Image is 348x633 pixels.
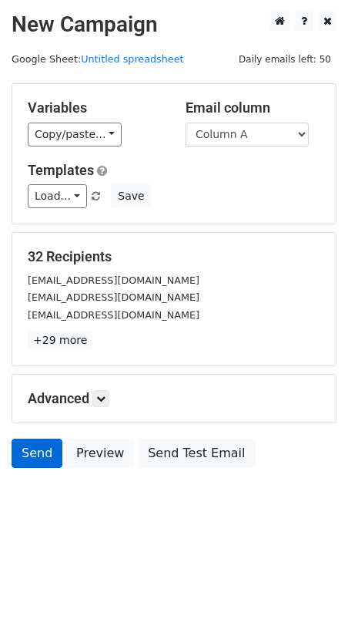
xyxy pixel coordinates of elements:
span: Daily emails left: 50 [233,51,336,68]
h5: Variables [28,99,162,116]
h5: Advanced [28,390,320,407]
small: [EMAIL_ADDRESS][DOMAIN_NAME] [28,309,199,321]
a: Templates [28,162,94,178]
h5: Email column [186,99,320,116]
a: Untitled spreadsheet [81,53,183,65]
a: +29 more [28,331,92,350]
a: Copy/paste... [28,123,122,146]
h5: 32 Recipients [28,248,320,265]
a: Daily emails left: 50 [233,53,336,65]
a: Preview [66,439,134,468]
a: Send Test Email [138,439,255,468]
button: Save [111,184,151,208]
small: [EMAIL_ADDRESS][DOMAIN_NAME] [28,274,199,286]
small: Google Sheet: [12,53,184,65]
h2: New Campaign [12,12,336,38]
iframe: Chat Widget [271,559,348,633]
small: [EMAIL_ADDRESS][DOMAIN_NAME] [28,291,199,303]
a: Load... [28,184,87,208]
a: Send [12,439,62,468]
